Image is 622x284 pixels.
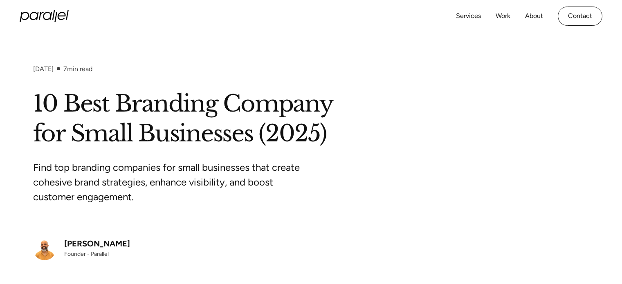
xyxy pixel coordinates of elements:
div: min read [63,65,92,73]
div: [PERSON_NAME] [64,237,130,250]
div: [DATE] [33,65,54,73]
a: Services [456,10,481,22]
a: [PERSON_NAME]Founder - Parallel [33,237,130,260]
a: About [525,10,543,22]
img: Robin Dhanwani [33,237,56,260]
a: Work [496,10,510,22]
a: Contact [558,7,602,26]
h1: 10 Best Branding Company for Small Businesses (2025) [33,89,589,149]
p: Find top branding companies for small businesses that create cohesive brand strategies, enhance v... [33,160,340,204]
div: Founder - Parallel [64,250,130,258]
a: home [20,10,69,22]
span: 7 [63,65,67,73]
